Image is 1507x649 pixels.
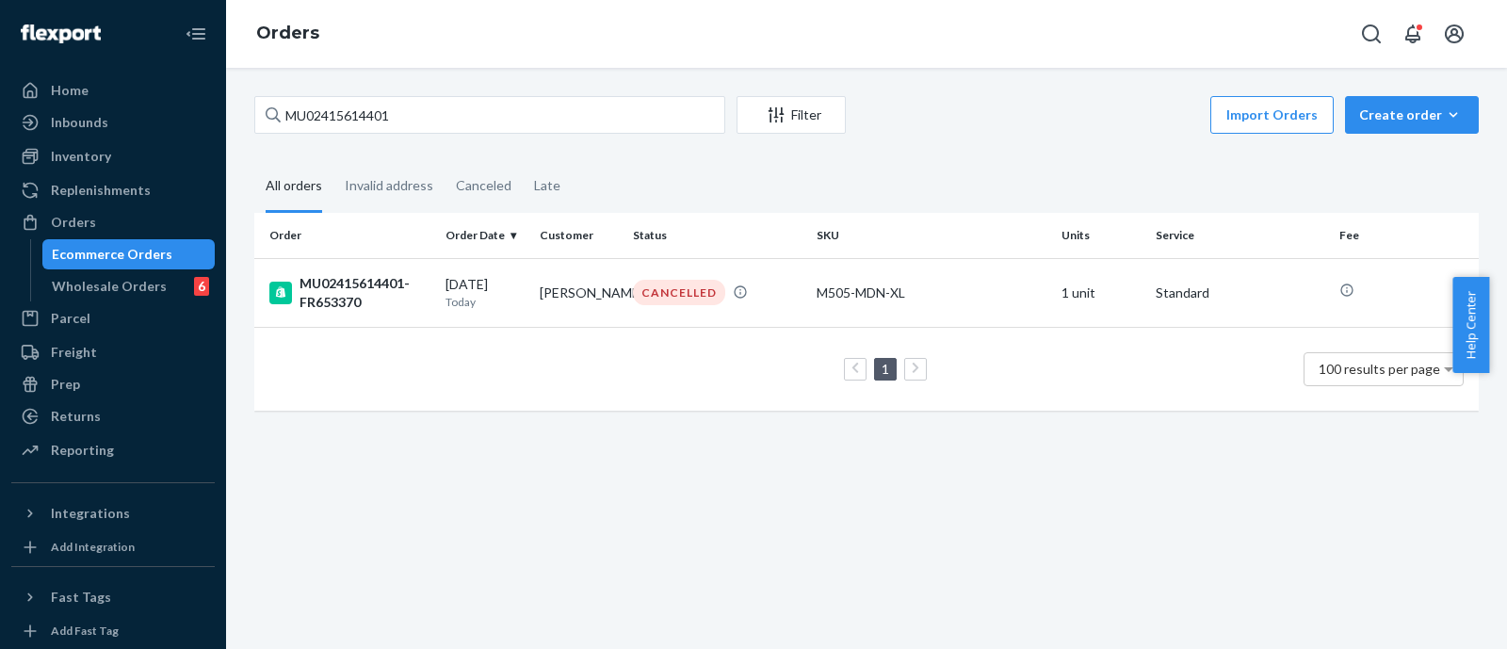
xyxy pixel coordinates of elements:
[177,15,215,53] button: Close Navigation
[51,588,111,607] div: Fast Tags
[737,105,845,124] div: Filter
[1435,15,1473,53] button: Open account menu
[11,337,215,367] a: Freight
[52,277,167,296] div: Wholesale Orders
[269,274,430,312] div: MU02415614401-FR653370
[51,375,80,394] div: Prep
[1452,277,1489,373] button: Help Center
[534,161,560,210] div: Late
[254,213,438,258] th: Order
[878,361,893,377] a: Page 1 is your current page
[540,227,619,243] div: Customer
[446,294,525,310] p: Today
[1156,284,1324,302] p: Standard
[51,539,135,555] div: Add Integration
[42,239,216,269] a: Ecommerce Orders
[737,96,846,134] button: Filter
[256,23,319,43] a: Orders
[446,275,525,310] div: [DATE]
[1319,361,1440,377] span: 100 results per page
[11,620,215,642] a: Add Fast Tag
[21,24,101,43] img: Flexport logo
[51,113,108,132] div: Inbounds
[11,369,215,399] a: Prep
[11,175,215,205] a: Replenishments
[1054,213,1148,258] th: Units
[194,277,209,296] div: 6
[51,181,151,200] div: Replenishments
[438,213,532,258] th: Order Date
[1387,592,1488,640] iframe: Opens a widget where you can chat to one of our agents
[51,81,89,100] div: Home
[817,284,1046,302] div: M505-MDN-XL
[532,258,626,327] td: [PERSON_NAME]
[11,536,215,559] a: Add Integration
[11,582,215,612] button: Fast Tags
[1353,15,1390,53] button: Open Search Box
[11,401,215,431] a: Returns
[266,161,322,213] div: All orders
[1054,258,1148,327] td: 1 unit
[51,441,114,460] div: Reporting
[51,147,111,166] div: Inventory
[254,96,725,134] input: Search orders
[456,161,511,210] div: Canceled
[809,213,1054,258] th: SKU
[51,407,101,426] div: Returns
[633,280,725,305] div: CANCELLED
[11,435,215,465] a: Reporting
[11,107,215,138] a: Inbounds
[1345,96,1479,134] button: Create order
[51,309,90,328] div: Parcel
[42,271,216,301] a: Wholesale Orders6
[1359,105,1465,124] div: Create order
[1332,213,1479,258] th: Fee
[51,213,96,232] div: Orders
[51,623,119,639] div: Add Fast Tag
[52,245,172,264] div: Ecommerce Orders
[11,141,215,171] a: Inventory
[11,75,215,105] a: Home
[11,498,215,528] button: Integrations
[51,504,130,523] div: Integrations
[51,343,97,362] div: Freight
[11,207,215,237] a: Orders
[625,213,809,258] th: Status
[1394,15,1432,53] button: Open notifications
[241,7,334,61] ol: breadcrumbs
[1148,213,1332,258] th: Service
[11,303,215,333] a: Parcel
[345,161,433,210] div: Invalid address
[1210,96,1334,134] button: Import Orders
